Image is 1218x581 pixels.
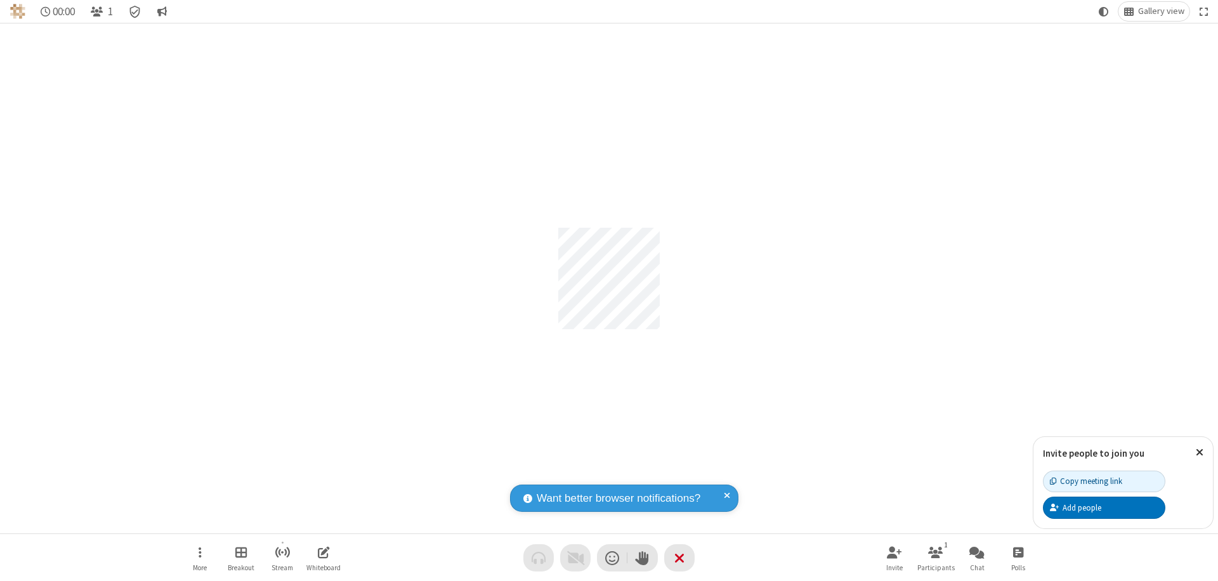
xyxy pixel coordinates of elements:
[627,544,658,571] button: Raise hand
[272,564,293,571] span: Stream
[53,6,75,18] span: 00:00
[941,539,952,551] div: 1
[222,540,260,576] button: Manage Breakout Rooms
[228,564,254,571] span: Breakout
[1011,564,1025,571] span: Polls
[664,544,695,571] button: End or leave meeting
[970,564,985,571] span: Chat
[181,540,219,576] button: Open menu
[886,564,903,571] span: Invite
[263,540,301,576] button: Start streaming
[1094,2,1114,21] button: Using system theme
[1195,2,1214,21] button: Fullscreen
[958,540,996,576] button: Open chat
[306,564,341,571] span: Whiteboard
[85,2,118,21] button: Open participant list
[1186,437,1213,468] button: Close popover
[1138,6,1184,16] span: Gallery view
[523,544,554,571] button: Audio problem - check your Internet connection or call by phone
[597,544,627,571] button: Send a reaction
[875,540,913,576] button: Invite participants (⌘+Shift+I)
[917,564,955,571] span: Participants
[152,2,172,21] button: Conversation
[1043,471,1165,492] button: Copy meeting link
[1118,2,1189,21] button: Change layout
[108,6,113,18] span: 1
[537,490,700,507] span: Want better browser notifications?
[999,540,1037,576] button: Open poll
[10,4,25,19] img: QA Selenium DO NOT DELETE OR CHANGE
[304,540,343,576] button: Open shared whiteboard
[1043,447,1144,459] label: Invite people to join you
[193,564,207,571] span: More
[917,540,955,576] button: Open participant list
[560,544,591,571] button: Video
[1050,475,1122,487] div: Copy meeting link
[1043,497,1165,518] button: Add people
[36,2,81,21] div: Timer
[123,2,147,21] div: Meeting details Encryption enabled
